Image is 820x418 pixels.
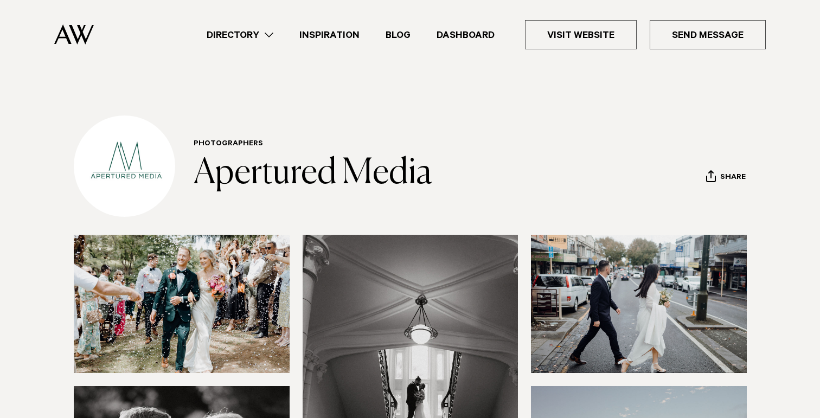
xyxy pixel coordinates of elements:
[54,24,94,44] img: Auckland Weddings Logo
[650,20,766,49] a: Send Message
[194,28,286,42] a: Directory
[720,173,746,183] span: Share
[424,28,508,42] a: Dashboard
[373,28,424,42] a: Blog
[194,140,263,149] a: Photographers
[525,20,637,49] a: Visit Website
[74,115,175,217] img: Profile Avatar
[706,170,746,186] button: Share
[194,156,432,191] a: Apertured Media
[286,28,373,42] a: Inspiration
